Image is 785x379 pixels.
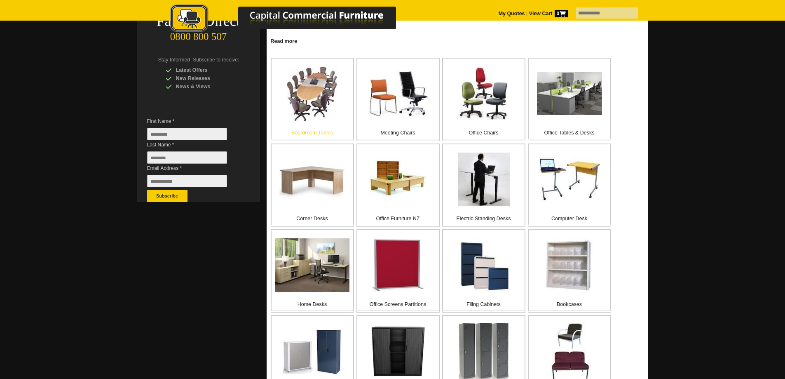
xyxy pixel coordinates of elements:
[137,16,260,27] div: Factory Direct
[539,157,600,202] img: Computer Desk
[442,229,525,313] a: Filing Cabinets Filing Cabinets
[442,144,525,227] a: Electric Standing Desks Electric Standing Desks
[147,175,227,187] input: Email Address *
[537,72,602,115] img: Office Tables & Desks
[528,144,611,227] a: Computer Desk Computer Desk
[166,82,244,91] div: News & Views
[267,35,648,45] a: Click to read more
[369,156,427,203] img: Office Furniture NZ
[371,325,425,377] img: Tambour Cabinets
[555,10,568,17] span: 0
[443,300,525,308] p: Filing Cabinets
[272,129,353,137] p: Boardroom Tables
[147,151,227,164] input: Last Name *
[148,4,436,37] a: Capital Commercial Furniture Logo
[459,323,508,379] img: Office Lockers
[148,4,436,34] img: Capital Commercial Furniture Logo
[356,229,440,313] a: Office Screens Partitions Office Screens Partitions
[356,144,440,227] a: Office Furniture NZ Office Furniture NZ
[275,238,349,292] img: Home Desks
[147,128,227,140] input: First Name *
[457,239,510,292] img: Filing Cabinets
[368,71,428,116] img: Meeting Chairs
[271,144,354,227] a: Corner Desks Corner Desks
[529,129,610,137] p: Office Tables & Desks
[528,58,611,141] a: Office Tables & Desks Office Tables & Desks
[287,66,337,121] img: Boardroom Tables
[442,58,525,141] a: Office Chairs Office Chairs
[458,153,510,206] img: Electric Standing Desks
[443,214,525,223] p: Electric Standing Desks
[357,214,439,223] p: Office Furniture NZ
[457,67,510,120] img: Office Chairs
[529,214,610,223] p: Computer Desk
[158,57,190,63] span: Stay Informed
[372,239,424,292] img: Office Screens Partitions
[529,11,568,16] strong: View Cart
[271,58,354,141] a: Boardroom Tables Boardroom Tables
[272,214,353,223] p: Corner Desks
[356,58,440,141] a: Meeting Chairs Meeting Chairs
[283,327,341,375] img: Storage Cupboards
[357,300,439,308] p: Office Screens Partitions
[279,158,345,200] img: Corner Desks
[443,129,525,137] p: Office Chairs
[272,300,353,308] p: Home Desks
[271,229,354,313] a: Home Desks Home Desks
[499,11,525,16] a: My Quotes
[544,238,595,293] img: Bookcases
[147,190,187,202] button: Subscribe
[528,229,611,313] a: Bookcases Bookcases
[527,11,567,16] a: View Cart0
[166,66,244,74] div: Latest Offers
[147,117,239,125] span: First Name *
[147,141,239,149] span: Last Name *
[137,27,260,42] div: 0800 800 507
[529,300,610,308] p: Bookcases
[357,129,439,137] p: Meeting Chairs
[193,57,239,63] span: Subscribe to receive:
[166,74,244,82] div: New Releases
[147,164,239,172] span: Email Address *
